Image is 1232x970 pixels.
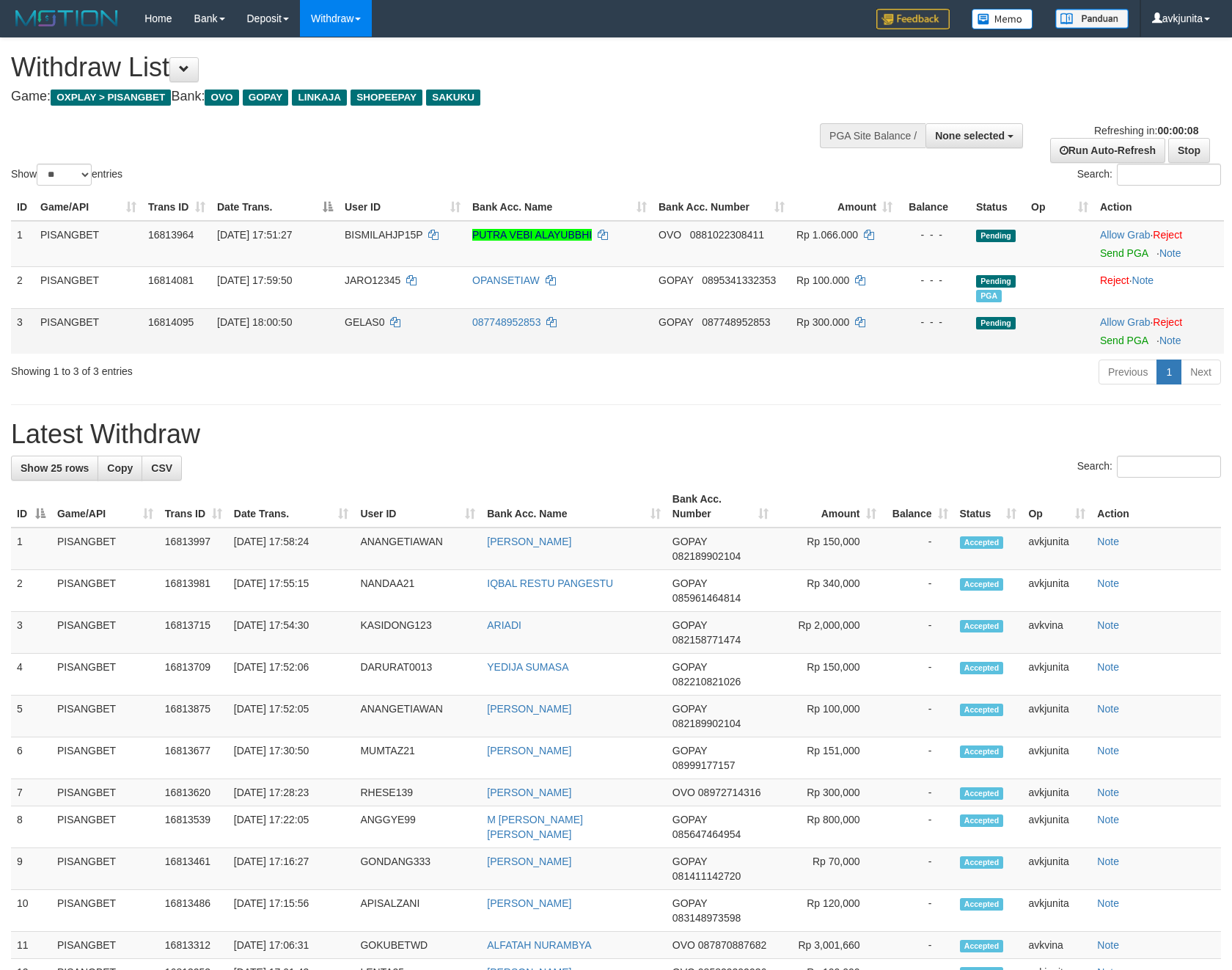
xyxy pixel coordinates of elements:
span: OVO [205,90,238,106]
td: 3 [11,612,51,654]
span: [DATE] 18:00:50 [217,316,292,328]
td: - [882,932,954,959]
span: Accepted [960,814,1004,827]
span: Copy 08999177157 to clipboard [672,759,736,771]
label: Show entries [11,164,122,186]
td: 16813312 [159,932,228,959]
td: PISANGBET [51,570,159,612]
th: Action [1094,194,1224,221]
div: Showing 1 to 3 of 3 entries [11,358,502,379]
span: 16814081 [148,274,194,286]
span: OVO [672,787,695,798]
select: Showentries [37,164,92,186]
td: PISANGBET [51,848,159,890]
td: PISANGBET [51,696,159,737]
td: Rp 150,000 [774,654,882,696]
a: Note [1097,745,1119,756]
span: Copy 082189902104 to clipboard [672,718,741,729]
td: [DATE] 17:06:31 [228,932,355,959]
th: User ID: activate to sort column ascending [354,486,481,528]
td: GOKUBETWD [354,932,481,959]
th: User ID: activate to sort column ascending [339,194,466,221]
span: Copy 082158771474 to clipboard [672,634,741,646]
span: Copy 087870887682 to clipboard [698,939,766,951]
a: OPANSETIAW [472,274,540,286]
td: 11 [11,932,51,959]
span: Pending [976,230,1016,242]
td: Rp 150,000 [774,528,882,570]
td: 16813539 [159,806,228,848]
td: avkvina [1022,612,1091,654]
th: Status [970,194,1025,221]
td: Rp 120,000 [774,890,882,932]
td: PISANGBET [51,737,159,779]
span: GOPAY [672,536,707,547]
td: PISANGBET [51,932,159,959]
td: 16813677 [159,737,228,779]
td: - [882,737,954,779]
span: Copy 085961464814 to clipboard [672,592,741,604]
span: Pending [976,275,1016,288]
th: Game/API: activate to sort column ascending [51,486,159,528]
span: CSV [151,462,172,474]
span: GOPAY [672,619,707,631]
a: [PERSON_NAME] [487,897,571,909]
td: 1 [11,221,34,267]
span: Accepted [960,662,1004,674]
th: Amount: activate to sort column ascending [774,486,882,528]
th: Status: activate to sort column ascending [954,486,1023,528]
span: SAKUKU [426,90,480,106]
a: Note [1097,939,1119,951]
td: ANANGETIAWAN [354,696,481,737]
a: Reject [1100,274,1129,286]
span: GOPAY [243,90,289,106]
span: Copy 087748952853 to clipboard [702,316,770,328]
span: Accepted [960,787,1004,800]
img: Button%20Memo.svg [972,9,1033,29]
a: Reject [1153,229,1182,241]
td: - [882,570,954,612]
td: 16813981 [159,570,228,612]
td: [DATE] 17:58:24 [228,528,355,570]
span: Copy [107,462,133,474]
td: DARURAT0013 [354,654,481,696]
a: Note [1132,274,1154,286]
td: APISALZANI [354,890,481,932]
a: ALFATAH NURAMBYA [487,939,591,951]
h1: Withdraw List [11,53,807,82]
span: LINKAJA [292,90,347,106]
a: 1 [1156,360,1181,384]
td: - [882,612,954,654]
th: Action [1091,486,1221,528]
span: Accepted [960,856,1004,869]
span: GOPAY [672,814,707,825]
img: panduan.png [1055,9,1129,29]
a: Reject [1153,316,1182,328]
a: [PERSON_NAME] [487,787,571,798]
th: Balance: activate to sort column ascending [882,486,954,528]
td: avkjunita [1022,779,1091,806]
td: PISANGBET [51,612,159,654]
span: GOPAY [672,745,707,756]
a: Run Auto-Refresh [1050,138,1165,163]
span: BISMILAHJP15P [345,229,422,241]
a: PUTRA VEBI ALAYUBBHI [472,229,592,241]
td: PISANGBET [51,654,159,696]
input: Search: [1117,456,1221,478]
td: · [1094,221,1224,267]
td: 2 [11,266,34,308]
span: GOPAY [672,661,707,673]
td: 7 [11,779,51,806]
td: 16813875 [159,696,228,737]
a: Allow Grab [1100,316,1150,328]
td: Rp 2,000,000 [774,612,882,654]
a: M [PERSON_NAME] [PERSON_NAME] [487,814,583,840]
span: GOPAY [672,856,707,867]
span: Marked by avkjunita [976,290,1002,302]
td: 16813486 [159,890,228,932]
td: avkjunita [1022,696,1091,737]
a: Show 25 rows [11,456,98,481]
button: None selected [925,123,1023,148]
span: Accepted [960,745,1004,758]
span: Copy 08972714316 to clipboard [698,787,761,798]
